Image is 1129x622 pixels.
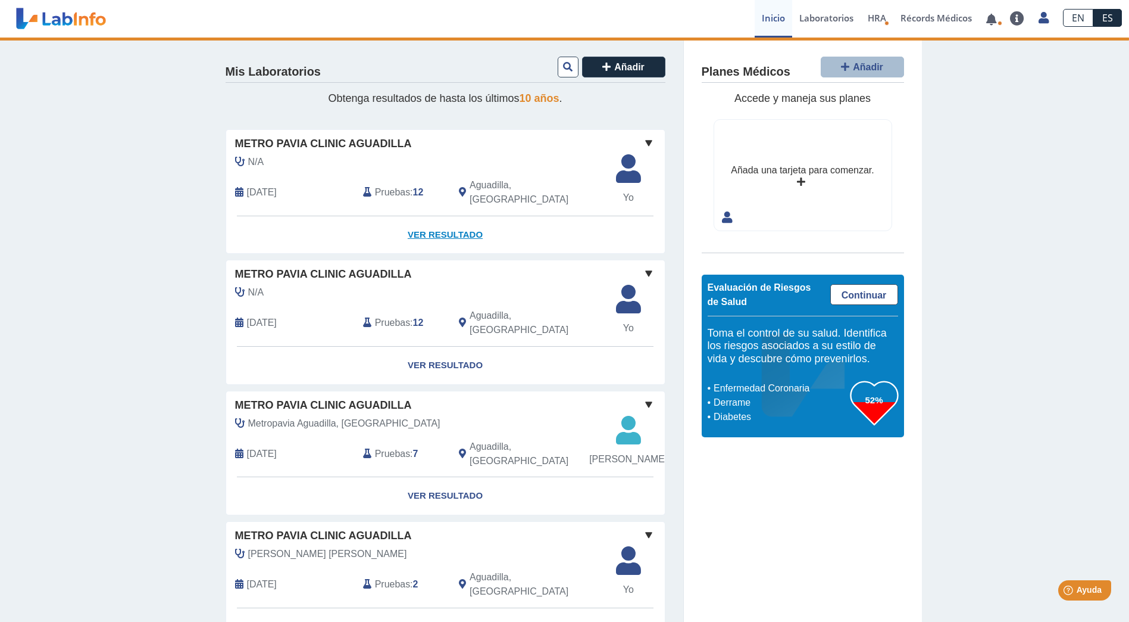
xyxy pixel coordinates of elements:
div: : [354,178,450,207]
span: HRA [868,12,886,24]
a: ES [1093,9,1122,27]
span: N/A [248,285,264,300]
span: 2025-02-14 [247,577,277,592]
span: Añadir [614,62,645,72]
h5: Toma el control de su salud. Identifica los riesgos asociados a su estilo de vida y descubre cómo... [708,327,898,366]
h3: 52% [850,393,898,408]
div: : [354,440,450,468]
span: Metro Pavia Clinic Aguadilla [235,528,412,544]
span: Metro Pavia Clinic Aguadilla [235,397,412,413]
span: N/A [248,155,264,169]
span: Aguadilla, PR [470,570,601,599]
span: Metropavia Aguadilla, Laborato [248,416,440,431]
span: Obtenga resultados de hasta los últimos . [328,92,562,104]
h4: Mis Laboratorios [226,65,321,79]
span: Yo [609,583,648,597]
span: Yo [609,191,648,205]
span: 2025-10-04 [247,185,277,200]
button: Añadir [821,57,904,77]
span: Pruebas [375,185,410,200]
span: Yo [609,321,648,335]
span: Pruebas [375,577,410,592]
b: 12 [413,187,424,197]
li: Derrame [711,396,850,410]
button: Añadir [582,57,665,77]
a: Ver Resultado [226,216,665,254]
div: Añada una tarjeta para comenzar. [731,163,874,178]
h4: Planes Médicos [702,65,790,79]
span: Evaluación de Riesgos de Salud [708,282,811,307]
span: 2025-09-12 [247,316,277,330]
li: Enfermedad Coronaria [711,381,850,396]
span: Accede y maneja sus planes [734,92,871,104]
li: Diabetes [711,410,850,424]
span: [PERSON_NAME] [589,452,667,466]
span: Continuar [842,290,887,300]
a: Continuar [830,284,898,305]
div: : [354,570,450,599]
span: Pruebas [375,447,410,461]
span: Villanueva Respeto, Grissel [248,547,407,561]
span: Aguadilla, PR [470,309,601,337]
span: 2025-09-12 [247,447,277,461]
span: 10 años [520,92,559,104]
a: EN [1063,9,1093,27]
span: Aguadilla, PR [470,178,601,207]
a: Ver Resultado [226,347,665,384]
iframe: Help widget launcher [1023,576,1116,609]
b: 2 [413,579,418,589]
b: 7 [413,449,418,459]
a: Ver Resultado [226,477,665,515]
div: : [354,309,450,337]
span: Añadir [853,62,883,72]
span: Metro Pavia Clinic Aguadilla [235,266,412,282]
b: 12 [413,318,424,328]
span: Metro Pavia Clinic Aguadilla [235,136,412,152]
span: Pruebas [375,316,410,330]
span: Aguadilla, PR [470,440,601,468]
